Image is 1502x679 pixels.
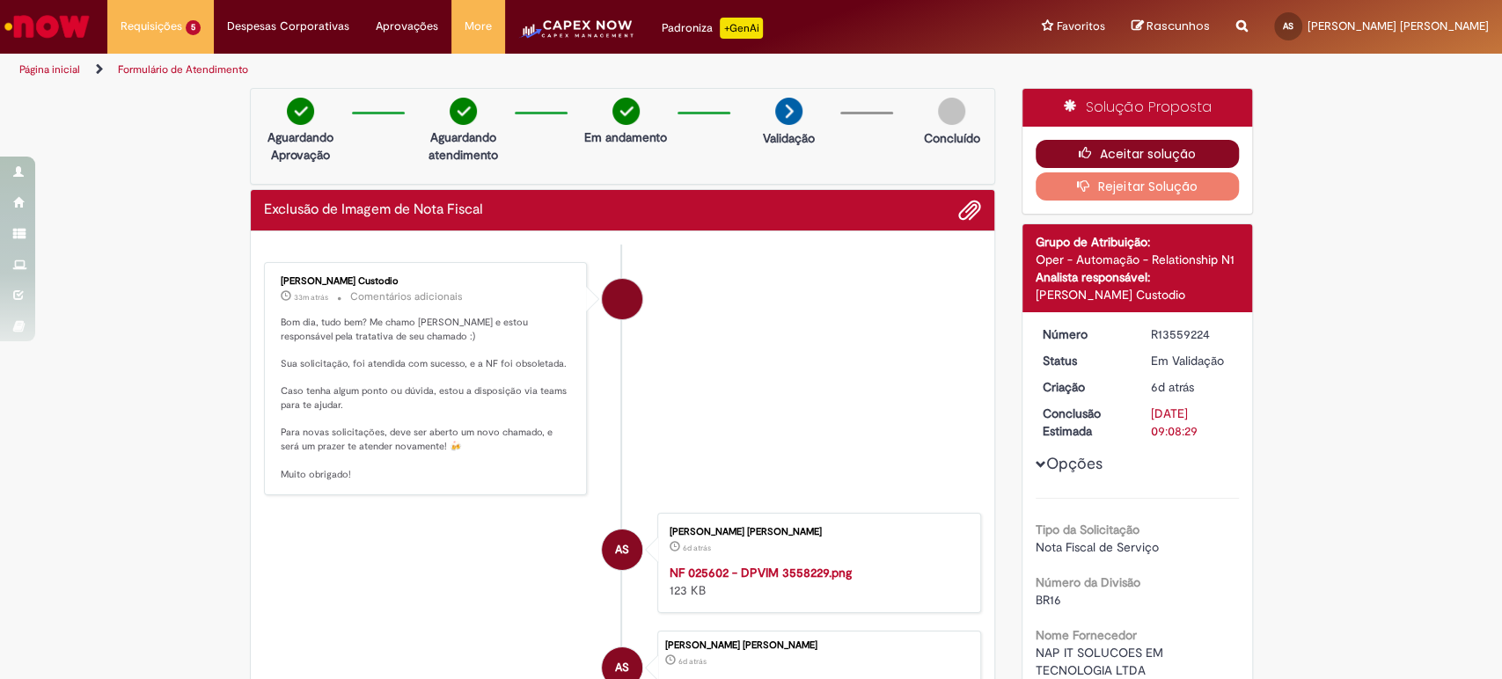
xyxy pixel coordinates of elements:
[1029,352,1138,369] dt: Status
[670,527,963,537] div: [PERSON_NAME] [PERSON_NAME]
[1036,627,1137,643] b: Nome Fornecedor
[1147,18,1210,34] span: Rascunhos
[1022,89,1252,127] div: Solução Proposta
[615,529,629,571] span: AS
[662,18,763,39] div: Padroniza
[923,129,979,147] p: Concluído
[612,98,640,125] img: check-circle-green.png
[13,54,988,86] ul: Trilhas de página
[1151,405,1233,440] div: [DATE] 09:08:29
[118,62,248,77] a: Formulário de Atendimento
[227,18,349,35] span: Despesas Corporativas
[683,543,711,553] span: 6d atrás
[1036,592,1061,608] span: BR16
[294,292,328,303] time: 29/09/2025 09:00:08
[670,564,963,599] div: 123 KB
[938,98,965,125] img: img-circle-grey.png
[281,276,574,287] div: [PERSON_NAME] Custodio
[2,9,92,44] img: ServiceNow
[584,128,667,146] p: Em andamento
[1151,378,1233,396] div: 23/09/2025 14:08:24
[258,128,343,164] p: Aguardando Aprovação
[683,543,711,553] time: 23/09/2025 14:07:59
[1036,574,1140,590] b: Número da Divisão
[518,18,635,53] img: CapexLogo5.png
[1029,378,1138,396] dt: Criação
[264,202,483,218] h2: Exclusão de Imagem de Nota Fiscal Histórico de tíquete
[450,98,477,125] img: check-circle-green.png
[1151,352,1233,369] div: Em Validação
[1057,18,1105,35] span: Favoritos
[602,279,642,319] div: Igor Alexandre Custodio
[1036,172,1239,201] button: Rejeitar Solução
[19,62,80,77] a: Página inicial
[1036,268,1239,286] div: Analista responsável:
[775,98,802,125] img: arrow-next.png
[350,289,463,304] small: Comentários adicionais
[1036,251,1239,268] div: Oper - Automação - Relationship N1
[602,529,642,570] div: ANA P. A. DE SOUZA
[720,18,763,39] p: +GenAi
[121,18,182,35] span: Requisições
[1036,286,1239,303] div: [PERSON_NAME] Custodio
[1308,18,1489,33] span: [PERSON_NAME] [PERSON_NAME]
[1036,539,1159,555] span: Nota Fiscal de Serviço
[186,20,201,35] span: 5
[1029,325,1138,343] dt: Número
[1132,18,1210,35] a: Rascunhos
[1036,233,1239,251] div: Grupo de Atribuição:
[1036,645,1167,678] span: NAP IT SOLUCOES EM TECNOLOGIA LTDA
[958,199,981,222] button: Adicionar anexos
[281,316,574,481] p: Bom dia, tudo bem? Me chamo [PERSON_NAME] e estou responsável pela tratativa de seu chamado :) Su...
[1283,20,1293,32] span: AS
[665,640,971,651] div: [PERSON_NAME] [PERSON_NAME]
[1036,522,1139,537] b: Tipo da Solicitação
[678,656,707,667] span: 6d atrás
[465,18,492,35] span: More
[1029,405,1138,440] dt: Conclusão Estimada
[763,129,815,147] p: Validação
[678,656,707,667] time: 23/09/2025 14:08:24
[294,292,328,303] span: 33m atrás
[421,128,506,164] p: Aguardando atendimento
[287,98,314,125] img: check-circle-green.png
[1151,325,1233,343] div: R13559224
[1151,379,1194,395] span: 6d atrás
[1036,140,1239,168] button: Aceitar solução
[670,565,852,580] a: NF 025602 - DPVIM 3558229.png
[1151,379,1194,395] time: 23/09/2025 14:08:24
[376,18,438,35] span: Aprovações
